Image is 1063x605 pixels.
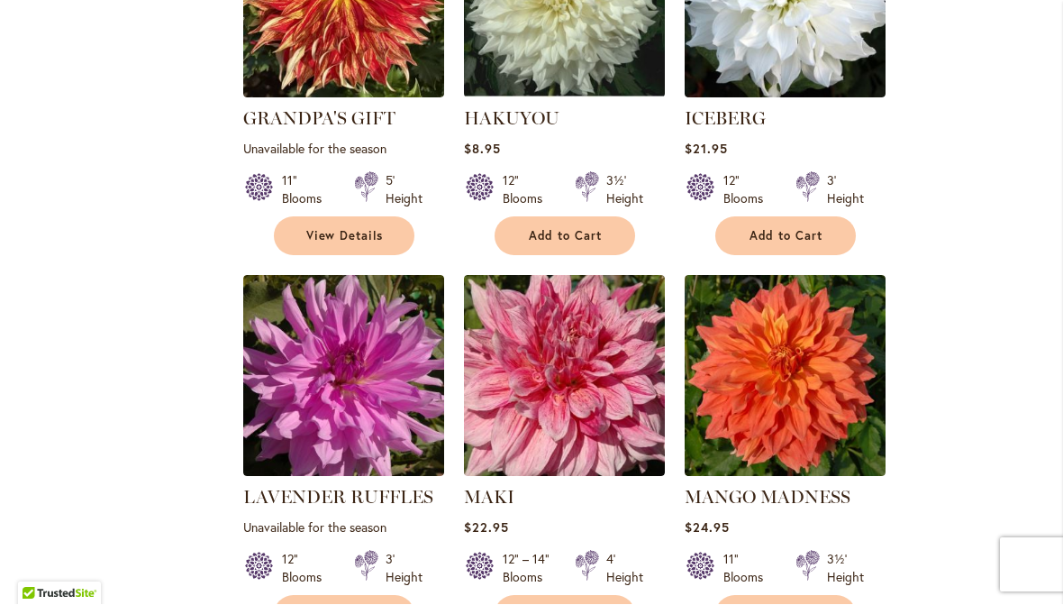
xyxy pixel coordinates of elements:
[464,276,665,477] img: MAKI
[243,487,433,509] a: LAVENDER RUFFLES
[715,217,856,256] button: Add to Cart
[529,229,603,244] span: Add to Cart
[464,463,665,481] a: MAKI
[282,551,332,587] div: 12" Blooms
[243,85,444,102] a: Grandpa's Gift
[464,487,514,509] a: MAKI
[386,551,422,587] div: 3' Height
[827,551,864,587] div: 3½' Height
[606,172,643,208] div: 3½' Height
[685,108,766,130] a: ICEBERG
[685,276,886,477] img: Mango Madness
[464,519,509,536] span: $22.95
[503,172,553,208] div: 12" Blooms
[243,463,444,481] a: LAVENDER RUFFLES
[243,108,395,130] a: GRANDPA'S GIFT
[685,463,886,481] a: Mango Madness
[243,276,444,477] img: LAVENDER RUFFLES
[503,551,553,587] div: 12" – 14" Blooms
[464,141,501,158] span: $8.95
[685,487,850,509] a: MANGO MADNESS
[14,541,64,591] iframe: Launch Accessibility Center
[386,172,422,208] div: 5' Height
[243,141,444,158] p: Unavailable for the season
[723,172,774,208] div: 12" Blooms
[274,217,414,256] a: View Details
[750,229,823,244] span: Add to Cart
[464,108,559,130] a: HAKUYOU
[685,141,728,158] span: $21.95
[306,229,384,244] span: View Details
[827,172,864,208] div: 3' Height
[243,519,444,536] p: Unavailable for the season
[495,217,635,256] button: Add to Cart
[282,172,332,208] div: 11" Blooms
[464,85,665,102] a: Hakuyou
[606,551,643,587] div: 4' Height
[685,519,730,536] span: $24.95
[685,85,886,102] a: ICEBERG
[723,551,774,587] div: 11" Blooms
